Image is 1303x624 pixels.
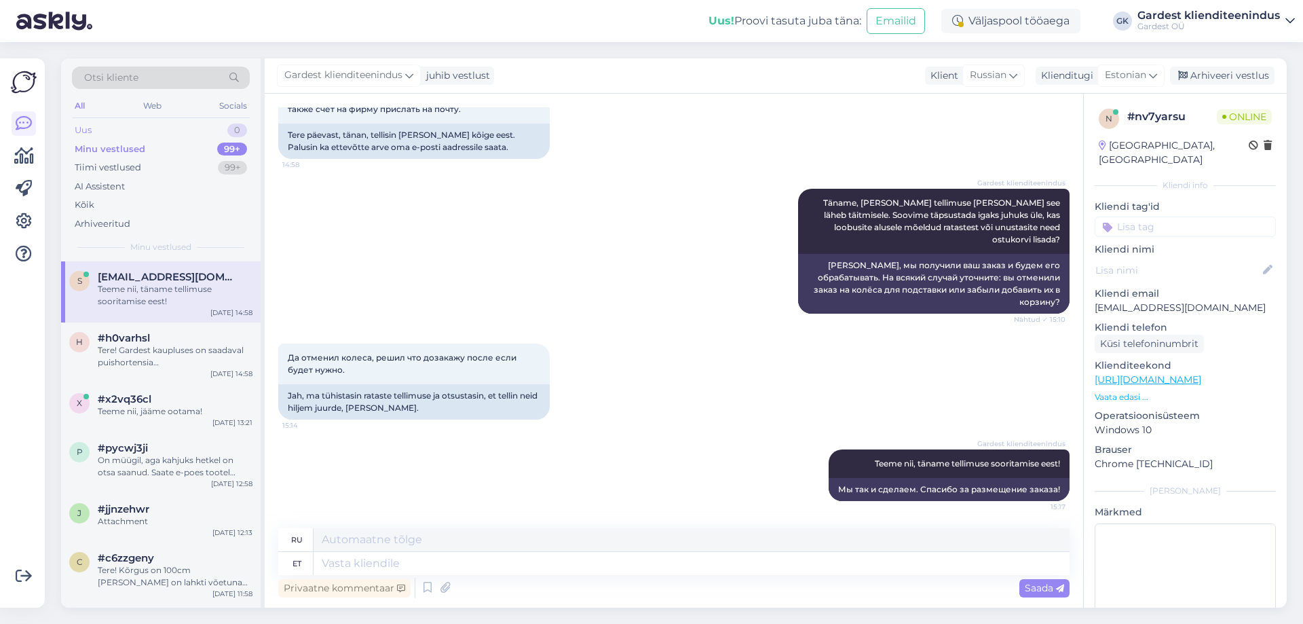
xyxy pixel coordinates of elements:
[140,97,164,115] div: Web
[211,479,252,489] div: [DATE] 12:58
[75,217,130,231] div: Arhiveeritud
[77,276,82,286] span: s
[282,160,333,170] span: 14:58
[421,69,490,83] div: juhib vestlust
[75,180,125,194] div: AI Assistent
[77,398,82,408] span: x
[1105,68,1146,83] span: Estonian
[1095,443,1276,457] p: Brauser
[1095,409,1276,423] p: Operatsioonisüsteem
[11,69,37,95] img: Askly Logo
[77,508,81,518] span: j
[867,8,925,34] button: Emailid
[1095,263,1260,278] input: Lisa nimi
[278,124,550,159] div: Tere päevast, tänan, tellisin [PERSON_NAME] kõige eest. Palusin ka ettevõtte arve oma e-posti aad...
[709,14,734,27] b: Uus!
[217,143,247,156] div: 99+
[1137,21,1280,32] div: Gardest OÜ
[1113,12,1132,31] div: GK
[798,254,1070,314] div: [PERSON_NAME], мы получили ваш заказ и будем его обрабатывать. На всякий случай уточните: вы отме...
[75,198,94,212] div: Kõik
[278,579,411,598] div: Privaatne kommentaar
[1099,139,1249,167] div: [GEOGRAPHIC_DATA], [GEOGRAPHIC_DATA]
[98,515,252,528] div: Attachment
[1095,287,1276,301] p: Kliendi email
[98,393,151,405] span: #x2vq36cl
[212,528,252,538] div: [DATE] 12:13
[925,69,958,83] div: Klient
[1014,314,1065,325] span: Nähtud ✓ 15:10
[941,9,1080,33] div: Väljaspool tööaega
[98,442,148,454] span: #pycwj3ji
[292,552,301,575] div: et
[709,13,861,29] div: Proovi tasuta juba täna:
[1095,485,1276,497] div: [PERSON_NAME]
[98,454,252,479] div: On müügil, aga kahjuks hetkel on otsa saanud. Saate e-poes tootel [PERSON_NAME] [PERSON_NAME] pea...
[77,447,83,457] span: p
[1095,335,1204,353] div: Küsi telefoninumbrit
[75,143,145,156] div: Minu vestlused
[1036,69,1093,83] div: Klienditugi
[1095,217,1276,237] input: Lisa tag
[84,71,138,85] span: Otsi kliente
[1170,67,1274,85] div: Arhiveeri vestlus
[1095,359,1276,373] p: Klienditeekond
[130,241,191,253] span: Minu vestlused
[76,337,83,347] span: h
[98,405,252,418] div: Teeme nii, jääme ootama!
[1095,320,1276,335] p: Kliendi telefon
[98,332,150,344] span: #h0varhsl
[1095,373,1201,386] a: [URL][DOMAIN_NAME]
[875,458,1060,469] span: Teeme nii, täname tellimuse sooritamise eest!
[98,271,239,283] span: sergeikonenko@gmail.com
[210,308,252,318] div: [DATE] 14:58
[1095,200,1276,214] p: Kliendi tag'id
[288,352,518,375] span: Да отменил колеса, решил что дозакажу после если будет нужно.
[98,503,149,515] span: #jjnzehwr
[216,97,250,115] div: Socials
[72,97,88,115] div: All
[1095,391,1276,403] p: Vaata edasi ...
[98,344,252,369] div: Tere! Gardest kaupluses on saadaval puishortensia '[PERSON_NAME]'/'Incrediball'.
[1095,505,1276,519] p: Märkmed
[98,552,154,564] span: #c6zzgeny
[227,124,247,137] div: 0
[278,384,550,420] div: Jah, ma tühistasin rataste tellimuse ja otsustasin, et tellin neid hiljem juurde, [PERSON_NAME].
[970,68,1006,83] span: Russian
[823,198,1062,244] span: Täname, [PERSON_NAME] tellimuse [PERSON_NAME] see läheb täitmisele. Soovime täpsustada igaks juhu...
[1015,502,1065,512] span: 15:17
[212,418,252,428] div: [DATE] 13:21
[977,178,1065,188] span: Gardest klienditeenindus
[977,439,1065,449] span: Gardest klienditeenindus
[1095,423,1276,437] p: Windows 10
[829,478,1070,501] div: Мы так и сделаем. Спасибо за размещение заказа!
[284,68,402,83] span: Gardest klienditeenindus
[1095,242,1276,257] p: Kliendi nimi
[1095,457,1276,471] p: Chrome [TECHNICAL_ID]
[212,589,252,599] div: [DATE] 11:58
[1025,582,1064,594] span: Saada
[1217,109,1272,124] span: Online
[282,420,333,430] span: 15:14
[77,557,83,567] span: c
[1137,10,1295,32] a: Gardest klienditeenindusGardest OÜ
[75,124,92,137] div: Uus
[210,369,252,379] div: [DATE] 14:58
[98,283,252,308] div: Teeme nii, täname tellimuse sooritamise eest!
[1106,113,1112,124] span: n
[1095,301,1276,315] p: [EMAIL_ADDRESS][DOMAIN_NAME]
[98,564,252,589] div: Tere! Kõrgus on 100cm [PERSON_NAME] on lahkti võetuna 200cm. Seda toodet võib [PERSON_NAME] kasut...
[291,528,303,551] div: ru
[218,161,247,175] div: 99+
[75,161,141,175] div: Tiimi vestlused
[1127,109,1217,125] div: # nv7yarsu
[1137,10,1280,21] div: Gardest klienditeenindus
[1095,179,1276,191] div: Kliendi info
